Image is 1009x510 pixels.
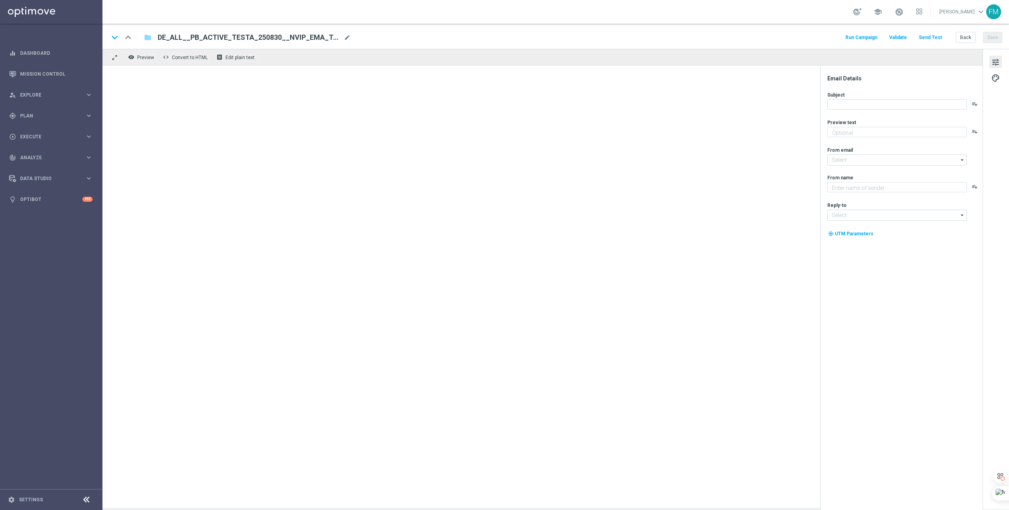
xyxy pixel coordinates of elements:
div: Analyze [9,154,85,161]
button: lightbulb Optibot +10 [9,196,93,203]
i: person_search [9,91,16,99]
span: mode_edit [344,34,351,41]
label: Subject [827,92,845,98]
button: playlist_add [972,128,978,135]
span: school [873,7,882,16]
div: +10 [82,197,93,202]
div: Dashboard [9,43,93,63]
div: Optibot [9,189,93,210]
div: Explore [9,91,85,99]
span: Analyze [20,155,85,160]
button: gps_fixed Plan keyboard_arrow_right [9,113,93,119]
i: track_changes [9,154,16,161]
button: playlist_add [972,184,978,190]
i: equalizer [9,50,16,57]
div: FM [986,4,1001,19]
div: Data Studio [9,175,85,182]
i: lightbulb [9,196,16,203]
i: my_location [828,231,834,236]
button: Send Test [918,32,943,43]
i: keyboard_arrow_right [85,175,93,182]
input: Select [827,210,967,221]
div: Plan [9,112,85,119]
button: palette [989,71,1002,84]
a: Mission Control [20,63,93,84]
div: Execute [9,133,85,140]
i: gps_fixed [9,112,16,119]
i: keyboard_arrow_right [85,133,93,140]
span: Explore [20,93,85,97]
button: equalizer Dashboard [9,50,93,56]
label: Reply-to [827,202,847,208]
span: keyboard_arrow_down [977,7,985,16]
button: tune [989,56,1002,68]
input: Select [827,154,967,166]
span: Convert to HTML [172,55,208,60]
a: Settings [19,497,43,502]
span: Execute [20,134,85,139]
i: folder [144,33,152,42]
span: Data Studio [20,176,85,181]
i: arrow_drop_down [959,210,966,220]
i: arrow_drop_down [959,155,966,165]
span: Validate [889,35,907,40]
div: Email Details [827,75,982,82]
label: Preview text [827,119,856,126]
i: play_circle_outline [9,133,16,140]
i: keyboard_arrow_down [109,32,121,43]
span: Preview [137,55,154,60]
button: remove_red_eye Preview [126,52,158,62]
label: From name [827,175,853,181]
i: keyboard_arrow_right [85,91,93,99]
button: Mission Control [9,71,93,77]
button: folder [143,31,153,44]
span: DE_ALL__PB_ACTIVE_TESTA_250830__NVIP_EMA_TAC_LT [158,33,341,42]
button: my_location UTM Parameters [827,229,874,238]
button: Run Campaign [844,32,879,43]
a: Dashboard [20,43,93,63]
a: Optibot [20,189,82,210]
div: Mission Control [9,63,93,84]
i: remove_red_eye [128,54,134,60]
span: code [163,54,169,60]
button: Back [956,32,975,43]
i: receipt [216,54,223,60]
i: keyboard_arrow_right [85,154,93,161]
button: code Convert to HTML [161,52,211,62]
span: tune [991,57,1000,67]
span: Plan [20,114,85,118]
button: track_changes Analyze keyboard_arrow_right [9,154,93,161]
button: Data Studio keyboard_arrow_right [9,175,93,182]
button: receipt Edit plain text [214,52,258,62]
i: settings [8,496,15,503]
button: play_circle_outline Execute keyboard_arrow_right [9,134,93,140]
span: palette [991,73,1000,83]
button: person_search Explore keyboard_arrow_right [9,92,93,98]
a: [PERSON_NAME]keyboard_arrow_down [938,6,986,18]
label: From email [827,147,853,153]
span: UTM Parameters [835,231,873,236]
span: Edit plain text [225,55,255,60]
button: playlist_add [972,101,978,107]
i: keyboard_arrow_right [85,112,93,119]
button: Validate [888,32,908,43]
button: Save [983,32,1002,43]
